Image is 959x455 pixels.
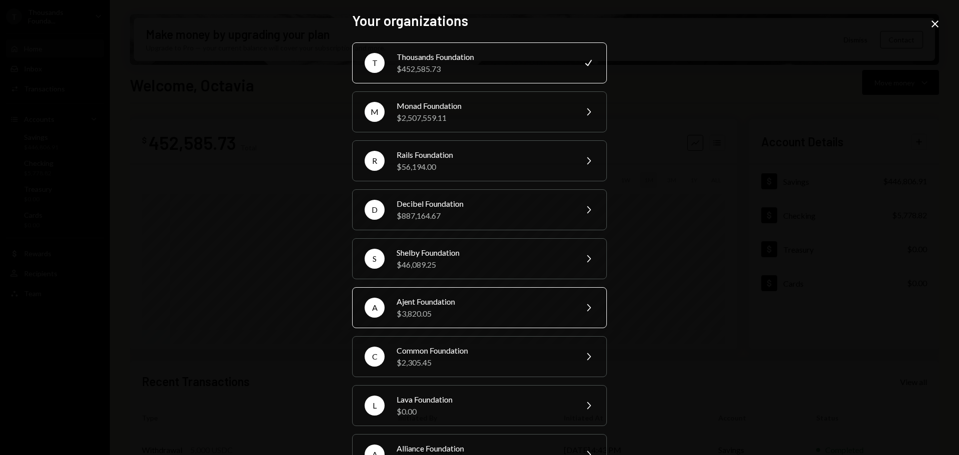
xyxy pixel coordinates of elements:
[397,259,570,271] div: $46,089.25
[352,189,607,230] button: DDecibel Foundation$887,164.67
[397,308,570,320] div: $3,820.05
[365,347,385,367] div: C
[397,406,570,418] div: $0.00
[397,161,570,173] div: $56,194.00
[352,385,607,426] button: LLava Foundation$0.00
[397,247,570,259] div: Shelby Foundation
[352,140,607,181] button: RRails Foundation$56,194.00
[397,210,570,222] div: $887,164.67
[352,287,607,328] button: AAjent Foundation$3,820.05
[352,238,607,279] button: SShelby Foundation$46,089.25
[397,443,570,455] div: Alliance Foundation
[397,394,570,406] div: Lava Foundation
[352,42,607,83] button: TThousands Foundation$452,585.73
[365,298,385,318] div: A
[397,51,570,63] div: Thousands Foundation
[397,357,570,369] div: $2,305.45
[352,91,607,132] button: MMonad Foundation$2,507,559.11
[397,63,570,75] div: $452,585.73
[365,200,385,220] div: D
[397,296,570,308] div: Ajent Foundation
[352,336,607,377] button: CCommon Foundation$2,305.45
[365,53,385,73] div: T
[365,102,385,122] div: M
[365,249,385,269] div: S
[397,112,570,124] div: $2,507,559.11
[397,149,570,161] div: Rails Foundation
[397,100,570,112] div: Monad Foundation
[365,151,385,171] div: R
[365,396,385,416] div: L
[397,345,570,357] div: Common Foundation
[397,198,570,210] div: Decibel Foundation
[352,11,607,30] h2: Your organizations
